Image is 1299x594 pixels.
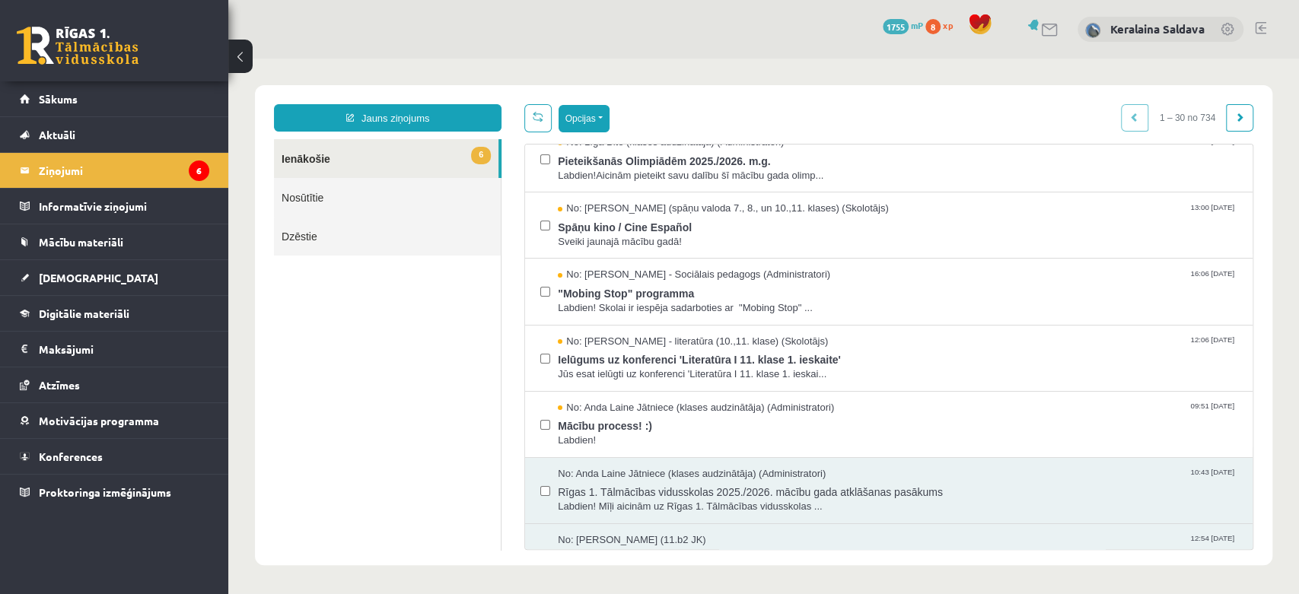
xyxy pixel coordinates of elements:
[330,488,1009,507] span: RE: RE: Par liecības noraksta saņemšanu!
[330,110,1009,125] span: Labdien!Aicinām pieteikt savu dalību šī mācību gada olimp...
[39,378,80,392] span: Atzīmes
[39,128,75,141] span: Aktuāli
[20,475,209,510] a: Proktoringa izmēģinājums
[330,224,1009,243] span: "Mobing Stop" programma
[911,19,923,31] span: mP
[330,342,1009,389] a: No: Anda Laine Jātniece (klases audzinātāja) (Administratori) 09:51 [DATE] Mācību process! :) Lab...
[20,403,209,438] a: Motivācijas programma
[330,290,1009,309] span: Ielūgums uz konferenci 'Literatūra I 11. klase 1. ieskaite'
[330,276,1009,323] a: No: [PERSON_NAME] - literatūra (10.,11. klase) (Skolotājs) 12:06 [DATE] Ielūgums uz konferenci 'L...
[883,19,909,34] span: 1755
[330,243,1009,257] span: Labdien! Skolai ir iespēja sadarboties ar "Mobing Stop" ...
[330,422,1009,441] span: Rīgas 1. Tālmācības vidusskolas 2025./2026. mācību gada atklāšanas pasākums
[330,475,477,489] span: No: [PERSON_NAME] (11.b2 JK)
[243,88,263,106] span: 6
[330,441,1009,456] span: Labdien! Mīļi aicinām uz Rīgas 1. Tālmācības vidusskolas ...
[330,309,1009,323] span: Jūs esat ielūgti uz konferenci 'Literatūra I 11. klase 1. ieskai...
[925,19,941,34] span: 8
[39,449,103,463] span: Konferences
[330,342,606,357] span: No: Anda Laine Jātniece (klases audzinātāja) (Administratori)
[1110,21,1205,37] a: Keralaina Saldava
[330,408,1009,456] a: No: Anda Laine Jātniece (klases audzinātāja) (Administratori) 10:43 [DATE] Rīgas 1. Tālmācības vi...
[46,158,272,197] a: Dzēstie
[330,408,597,423] span: No: Anda Laine Jātniece (klases audzinātāja) (Administratori)
[330,143,660,157] span: No: [PERSON_NAME] (spāņu valoda 7., 8., un 10.,11. klases) (Skolotājs)
[39,485,171,499] span: Proktoringa izmēģinājums
[330,176,1009,191] span: Sveiki jaunajā mācību gadā!
[20,367,209,402] a: Atzīmes
[330,356,1009,375] span: Mācību process! :)
[189,160,209,181] i: 6
[959,209,1009,221] span: 16:06 [DATE]
[46,46,273,73] a: Jauns ziņojums
[39,414,159,427] span: Motivācijas programma
[330,375,1009,389] span: Labdien!
[39,92,78,106] span: Sākums
[330,77,1009,124] a: No: Līga Bite (klases audzinātāja) (Administratori) 15:51 [DATE] Pieteikšanās Olimpiādēm 2025./20...
[46,119,272,158] a: Nosūtītie
[39,153,209,188] legend: Ziņojumi
[330,91,1009,110] span: Pieteikšanās Olimpiādēm 2025./2026. m.g.
[959,342,1009,354] span: 09:51 [DATE]
[39,307,129,320] span: Digitālie materiāli
[20,224,209,259] a: Mācību materiāli
[883,19,923,31] a: 1755 mP
[20,332,209,367] a: Maksājumi
[925,19,960,31] a: 8 xp
[920,46,998,73] span: 1 – 30 no 734
[1085,23,1100,38] img: Keralaina Saldava
[330,276,600,291] span: No: [PERSON_NAME] - literatūra (10.,11. klase) (Skolotājs)
[330,209,602,224] span: No: [PERSON_NAME] - Sociālais pedagogs (Administratori)
[943,19,953,31] span: xp
[20,296,209,331] a: Digitālie materiāli
[959,475,1009,486] span: 12:54 [DATE]
[39,271,158,284] span: [DEMOGRAPHIC_DATA]
[959,143,1009,154] span: 13:00 [DATE]
[330,209,1009,256] a: No: [PERSON_NAME] - Sociālais pedagogs (Administratori) 16:06 [DATE] "Mobing Stop" programma Labd...
[959,408,1009,420] span: 10:43 [DATE]
[39,235,123,249] span: Mācību materiāli
[330,143,1009,190] a: No: [PERSON_NAME] (spāņu valoda 7., 8., un 10.,11. klases) (Skolotājs) 13:00 [DATE] Spāņu kino / ...
[959,276,1009,287] span: 12:06 [DATE]
[20,260,209,295] a: [DEMOGRAPHIC_DATA]
[330,475,1009,522] a: No: [PERSON_NAME] (11.b2 JK) 12:54 [DATE] RE: RE: Par liecības noraksta saņemšanu!
[20,117,209,152] a: Aktuāli
[17,27,138,65] a: Rīgas 1. Tālmācības vidusskola
[330,46,381,74] button: Opcijas
[46,81,270,119] a: 6Ienākošie
[20,81,209,116] a: Sākums
[39,332,209,367] legend: Maksājumi
[20,189,209,224] a: Informatīvie ziņojumi
[330,157,1009,176] span: Spāņu kino / Cine Español
[20,153,209,188] a: Ziņojumi6
[39,189,209,224] legend: Informatīvie ziņojumi
[20,439,209,474] a: Konferences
